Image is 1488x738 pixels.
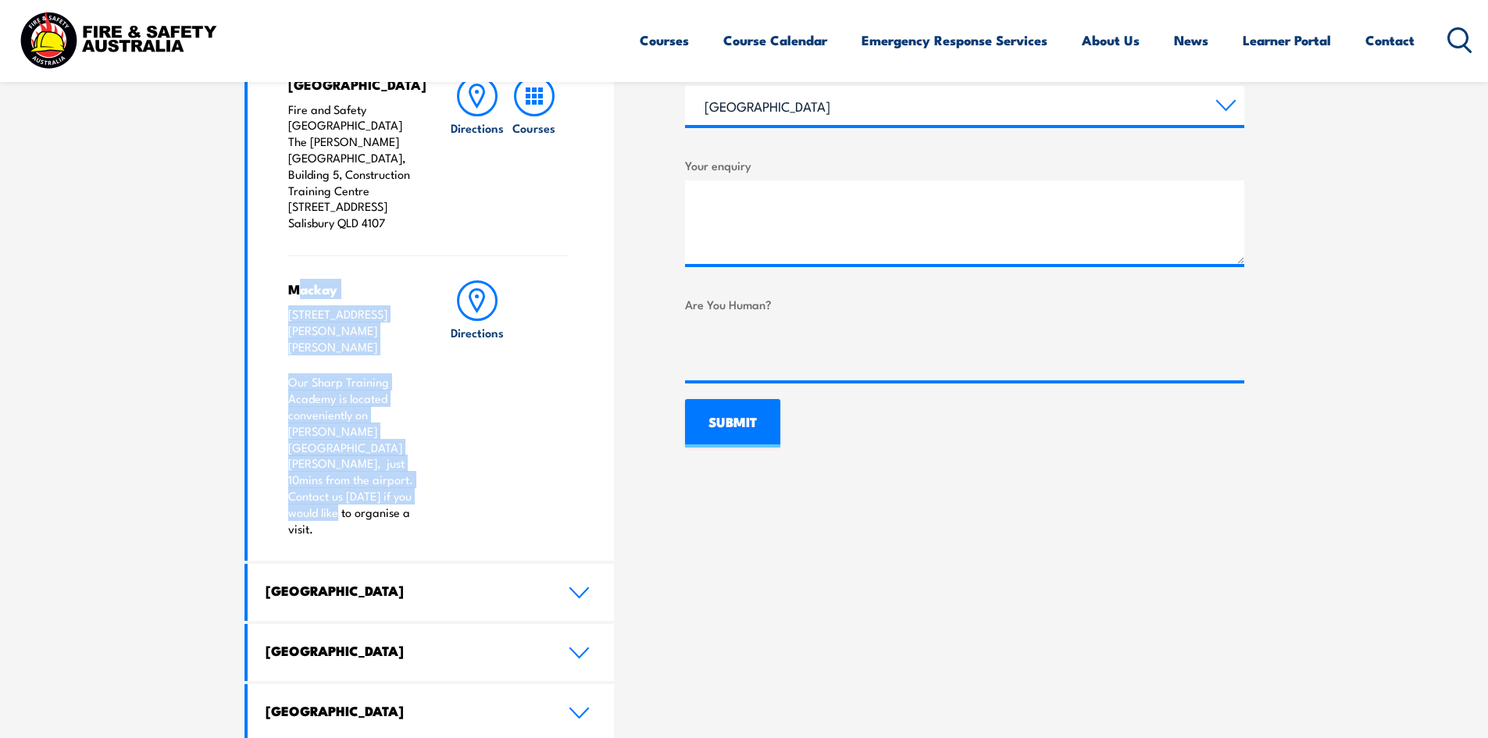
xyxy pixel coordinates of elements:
h6: Directions [451,119,504,136]
a: Directions [449,280,505,537]
p: Fire and Safety [GEOGRAPHIC_DATA] The [PERSON_NAME][GEOGRAPHIC_DATA], Building 5, Construction Tr... [288,102,419,231]
a: Courses [506,76,562,231]
label: Are You Human? [685,295,1244,313]
h4: [GEOGRAPHIC_DATA] [288,76,419,93]
a: News [1174,20,1208,61]
h4: [GEOGRAPHIC_DATA] [266,642,545,659]
h6: Directions [451,324,504,340]
a: Courses [640,20,689,61]
a: About Us [1082,20,1140,61]
a: Course Calendar [723,20,827,61]
iframe: reCAPTCHA [685,319,922,380]
h4: Mackay [288,280,419,298]
h4: [GEOGRAPHIC_DATA] [266,702,545,719]
a: [GEOGRAPHIC_DATA] [248,564,615,621]
a: Directions [449,76,505,231]
h4: [GEOGRAPHIC_DATA] [266,582,545,599]
h6: Courses [512,119,555,136]
input: SUBMIT [685,399,780,447]
label: Your enquiry [685,156,1244,174]
a: Learner Portal [1243,20,1331,61]
p: [STREET_ADDRESS][PERSON_NAME][PERSON_NAME] [288,306,419,355]
a: [GEOGRAPHIC_DATA] [248,624,615,681]
a: Emergency Response Services [862,20,1047,61]
p: Our Sharp Training Academy is located conveniently on [PERSON_NAME][GEOGRAPHIC_DATA][PERSON_NAME]... [288,374,419,537]
a: Contact [1365,20,1415,61]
